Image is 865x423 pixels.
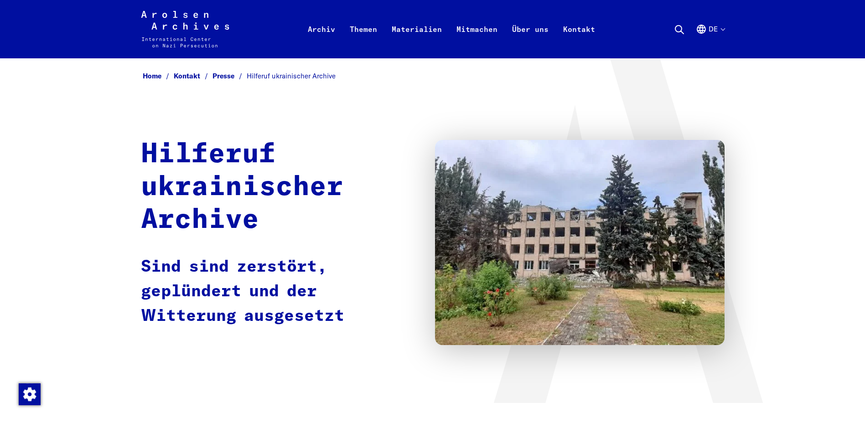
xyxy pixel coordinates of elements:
a: Themen [342,22,384,58]
span: Hilferuf ukrainischer Archive [247,72,336,80]
nav: Primär [300,11,602,47]
a: Materialien [384,22,449,58]
a: Über uns [505,22,556,58]
a: Presse [212,72,247,80]
button: Deutsch, Sprachauswahl [696,24,725,57]
img: Zustimmung ändern [19,383,41,405]
p: Sind sind zerstört, geplündert und der Witterung ausgesetzt [141,255,417,329]
a: Home [143,72,174,80]
a: Kontakt [556,22,602,58]
nav: Breadcrumb [141,69,725,83]
a: Mitmachen [449,22,505,58]
h1: Hilferuf ukrainischer Archive [141,138,417,237]
a: Kontakt [174,72,212,80]
a: Archiv [300,22,342,58]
